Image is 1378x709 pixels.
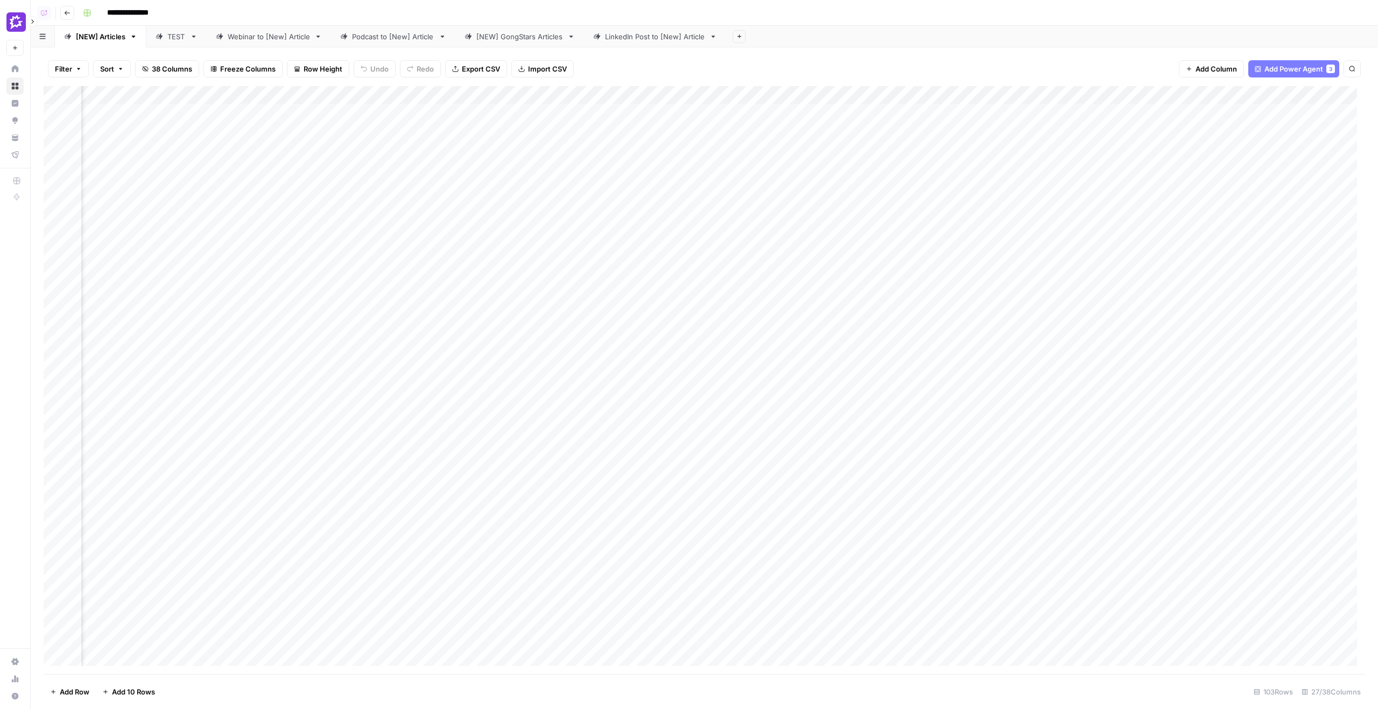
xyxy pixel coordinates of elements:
div: 103 Rows [1249,683,1297,700]
div: [NEW] GongStars Articles [476,31,563,42]
span: Sort [100,63,114,74]
button: Add 10 Rows [96,683,161,700]
button: Redo [400,60,441,77]
button: Sort [93,60,131,77]
button: Freeze Columns [203,60,283,77]
span: Redo [417,63,434,74]
div: 27/38 Columns [1297,683,1365,700]
span: Export CSV [462,63,500,74]
span: Freeze Columns [220,63,276,74]
a: Browse [6,77,24,95]
button: Help + Support [6,687,24,705]
a: [NEW] GongStars Articles [455,26,584,47]
button: Add Power Agent3 [1248,60,1339,77]
span: Add Column [1196,63,1237,74]
a: Usage [6,670,24,687]
span: Filter [55,63,72,74]
button: Import CSV [511,60,574,77]
button: Row Height [287,60,349,77]
div: 3 [1326,65,1335,73]
div: Podcast to [New] Article [352,31,434,42]
button: Undo [354,60,396,77]
button: Filter [48,60,89,77]
a: Home [6,60,24,77]
img: Gong Logo [6,12,26,32]
button: Add Row [44,683,96,700]
a: Insights [6,95,24,112]
span: Add Row [60,686,89,697]
button: Add Column [1179,60,1244,77]
a: Your Data [6,129,24,146]
a: Opportunities [6,112,24,129]
span: Add Power Agent [1264,63,1323,74]
a: [NEW] Articles [55,26,146,47]
span: 38 Columns [152,63,192,74]
div: [NEW] Articles [76,31,125,42]
a: TEST [146,26,207,47]
a: Podcast to [New] Article [331,26,455,47]
div: Webinar to [New] Article [228,31,310,42]
button: 38 Columns [135,60,199,77]
span: Undo [370,63,389,74]
span: 3 [1329,65,1332,73]
div: TEST [167,31,186,42]
button: Export CSV [445,60,507,77]
span: Import CSV [528,63,567,74]
a: Webinar to [New] Article [207,26,331,47]
span: Row Height [304,63,342,74]
a: LinkedIn Post to [New] Article [584,26,726,47]
a: Settings [6,653,24,670]
div: LinkedIn Post to [New] Article [605,31,705,42]
button: Workspace: Gong [6,9,24,36]
a: Flightpath [6,146,24,164]
span: Add 10 Rows [112,686,155,697]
